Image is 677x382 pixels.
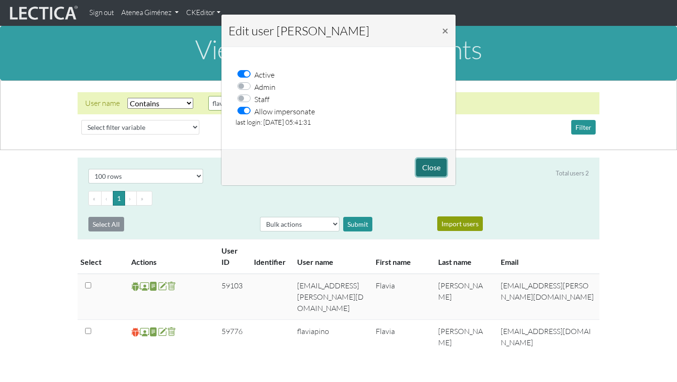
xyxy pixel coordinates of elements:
[434,17,456,44] button: Close
[236,117,441,127] p: last login: [DATE] 05:41:31
[254,80,276,93] label: Admin
[416,159,447,176] button: Close
[228,22,370,40] h5: Edit user [PERSON_NAME]
[254,68,275,80] label: Active
[254,93,269,105] label: Staff
[254,105,315,117] label: Allow impersonate
[442,24,449,37] span: ×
